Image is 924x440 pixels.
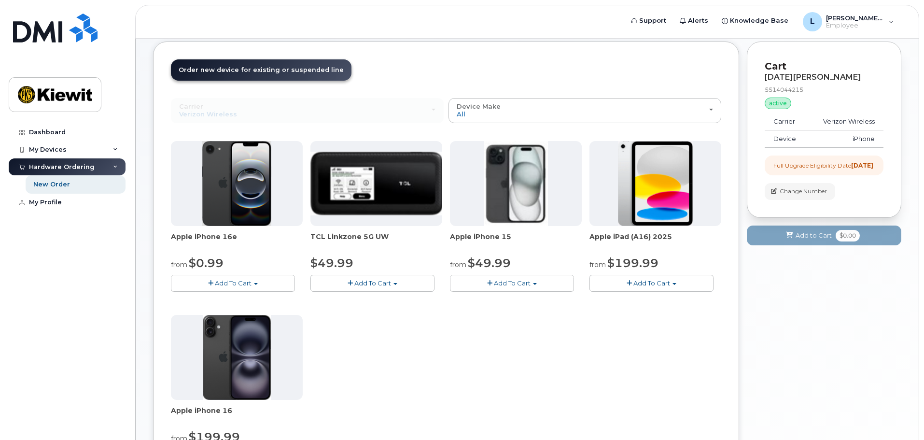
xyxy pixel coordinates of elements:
[624,11,673,30] a: Support
[310,275,434,292] button: Add To Cart
[673,11,715,30] a: Alerts
[189,256,224,270] span: $0.99
[457,110,465,118] span: All
[450,260,466,269] small: from
[765,113,808,130] td: Carrier
[310,232,442,251] div: TCL Linkzone 5G UW
[494,279,531,287] span: Add To Cart
[780,187,827,196] span: Change Number
[826,14,884,22] span: [PERSON_NAME].[PERSON_NAME]
[457,102,501,110] span: Device Make
[484,141,548,226] img: iphone15.jpg
[765,59,883,73] p: Cart
[171,406,303,425] div: Apple iPhone 16
[215,279,252,287] span: Add To Cart
[179,66,344,73] span: Order new device for existing or suspended line
[633,279,670,287] span: Add To Cart
[202,141,272,226] img: iphone16e.png
[747,226,901,245] button: Add to Cart $0.00
[468,256,511,270] span: $49.99
[730,16,788,26] span: Knowledge Base
[773,161,873,170] div: Full Upgrade Eligibility Date
[607,256,658,270] span: $199.99
[765,85,883,94] div: 5514044215
[171,275,295,292] button: Add To Cart
[688,16,708,26] span: Alerts
[618,141,693,226] img: ipad_11.png
[589,232,721,251] div: Apple iPad (A16) 2025
[826,22,884,29] span: Employee
[450,232,582,251] div: Apple iPhone 15
[589,275,714,292] button: Add To Cart
[715,11,795,30] a: Knowledge Base
[171,260,187,269] small: from
[310,152,442,215] img: linkzone5g.png
[765,130,808,148] td: Device
[810,16,815,28] span: L
[882,398,917,433] iframe: Messenger Launcher
[796,12,901,31] div: Lucia.Petriccione
[765,73,883,82] div: [DATE][PERSON_NAME]
[851,162,873,169] strong: [DATE]
[836,230,860,241] span: $0.00
[203,315,271,400] img: iphone_16_plus.png
[765,183,835,200] button: Change Number
[448,98,721,123] button: Device Make All
[808,113,883,130] td: Verizon Wireless
[589,260,606,269] small: from
[450,275,574,292] button: Add To Cart
[808,130,883,148] td: iPhone
[796,231,832,240] span: Add to Cart
[639,16,666,26] span: Support
[310,256,353,270] span: $49.99
[354,279,391,287] span: Add To Cart
[171,232,303,251] div: Apple iPhone 16e
[765,98,791,109] div: active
